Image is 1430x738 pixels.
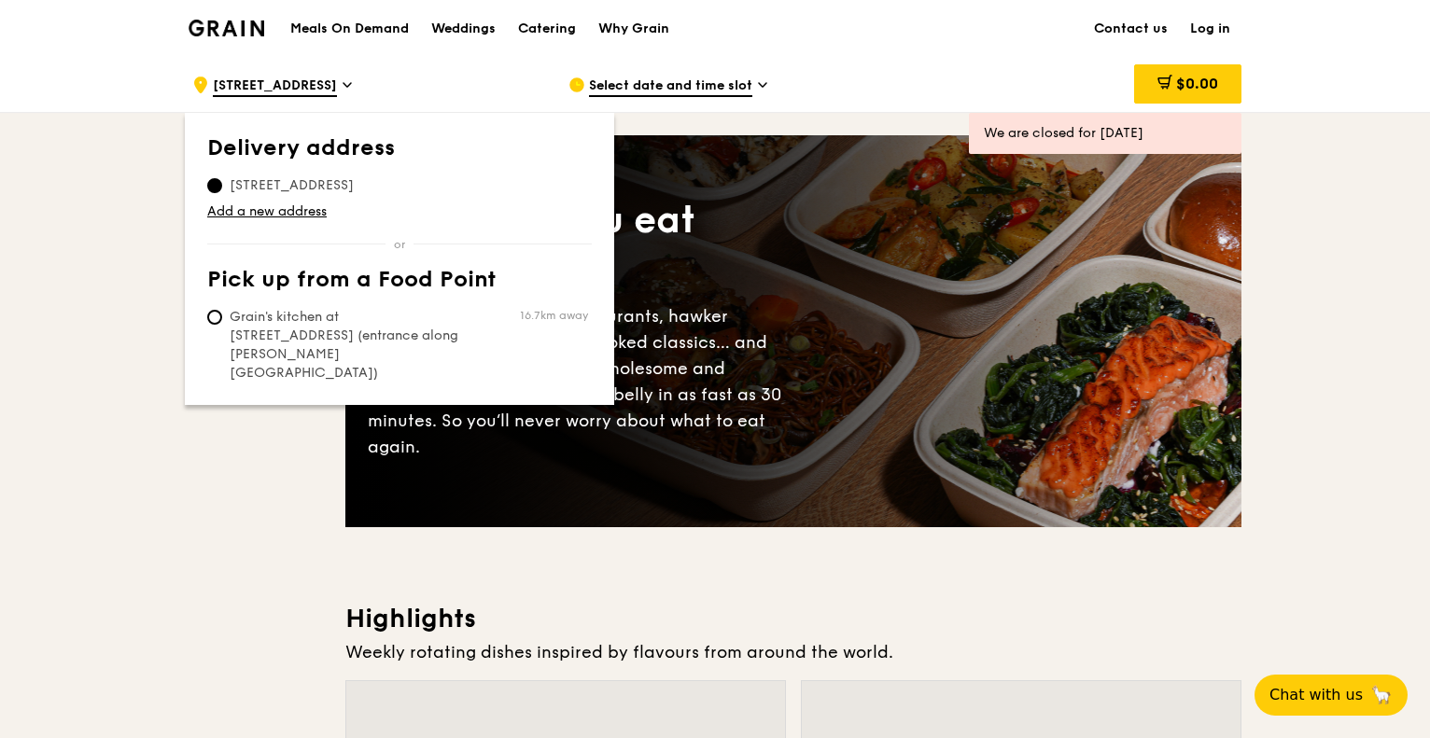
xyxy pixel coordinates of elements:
div: Why Grain [598,1,669,57]
a: Log in [1179,1,1241,57]
div: Weddings [431,1,496,57]
h3: Highlights [345,602,1241,635]
input: [STREET_ADDRESS] [207,178,222,193]
a: Add a new address [207,202,592,221]
span: Grain's kitchen at [STREET_ADDRESS] (entrance along [PERSON_NAME][GEOGRAPHIC_DATA]) [207,308,485,383]
span: Select date and time slot [589,77,752,97]
span: [STREET_ADDRESS] [207,176,376,195]
img: Grain [189,20,264,36]
a: Catering [507,1,587,57]
span: 🦙 [1370,684,1393,706]
button: Chat with us🦙 [1255,675,1408,716]
span: Chat with us [1269,684,1363,706]
a: Weddings [420,1,507,57]
div: Catering [518,1,576,57]
span: $0.00 [1176,75,1218,92]
span: [STREET_ADDRESS] [213,77,337,97]
a: Contact us [1083,1,1179,57]
th: Pick up from a Food Point [207,267,592,300]
div: We are closed for [DATE] [984,124,1227,143]
div: Weekly rotating dishes inspired by flavours from around the world. [345,639,1241,665]
span: 16.7km away [520,308,588,323]
h1: Meals On Demand [290,20,409,38]
th: Delivery address [207,135,592,169]
a: Why Grain [587,1,680,57]
input: Grain's kitchen at [STREET_ADDRESS] (entrance along [PERSON_NAME][GEOGRAPHIC_DATA])16.7km away [207,310,222,325]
